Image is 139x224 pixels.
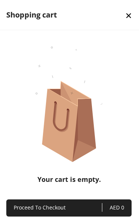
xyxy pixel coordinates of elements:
[118,1,139,29] button: close
[37,162,101,184] h3: Your cart is empty.
[14,203,102,212] span: Proceed To Checkout
[6,10,57,20] h2: Shopping cart
[6,199,132,217] a: Proceed To CheckoutAED 0
[102,203,124,212] span: AED 0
